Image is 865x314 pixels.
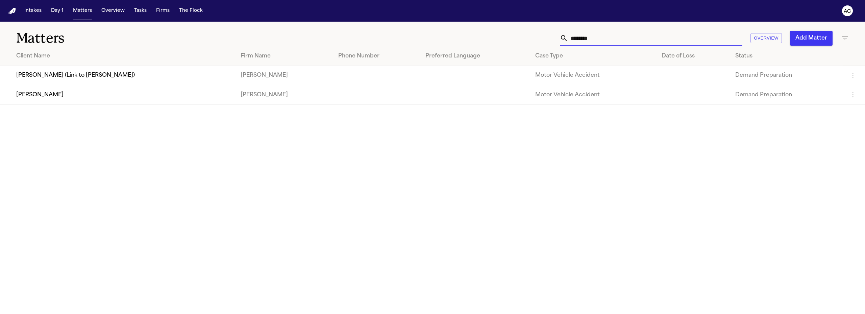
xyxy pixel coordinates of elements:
[235,85,333,104] td: [PERSON_NAME]
[730,66,843,85] td: Demand Preparation
[790,31,833,46] button: Add Matter
[338,52,415,60] div: Phone Number
[22,5,44,17] button: Intakes
[530,66,656,85] td: Motor Vehicle Accident
[241,52,327,60] div: Firm Name
[99,5,127,17] button: Overview
[235,66,333,85] td: [PERSON_NAME]
[730,85,843,104] td: Demand Preparation
[735,52,838,60] div: Status
[48,5,66,17] button: Day 1
[8,8,16,14] img: Finch Logo
[425,52,524,60] div: Preferred Language
[535,52,651,60] div: Case Type
[16,52,230,60] div: Client Name
[153,5,172,17] button: Firms
[176,5,205,17] button: The Flock
[662,52,724,60] div: Date of Loss
[131,5,149,17] button: Tasks
[16,30,268,47] h1: Matters
[70,5,95,17] button: Matters
[750,33,782,44] button: Overview
[8,8,16,14] a: Home
[530,85,656,104] td: Motor Vehicle Accident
